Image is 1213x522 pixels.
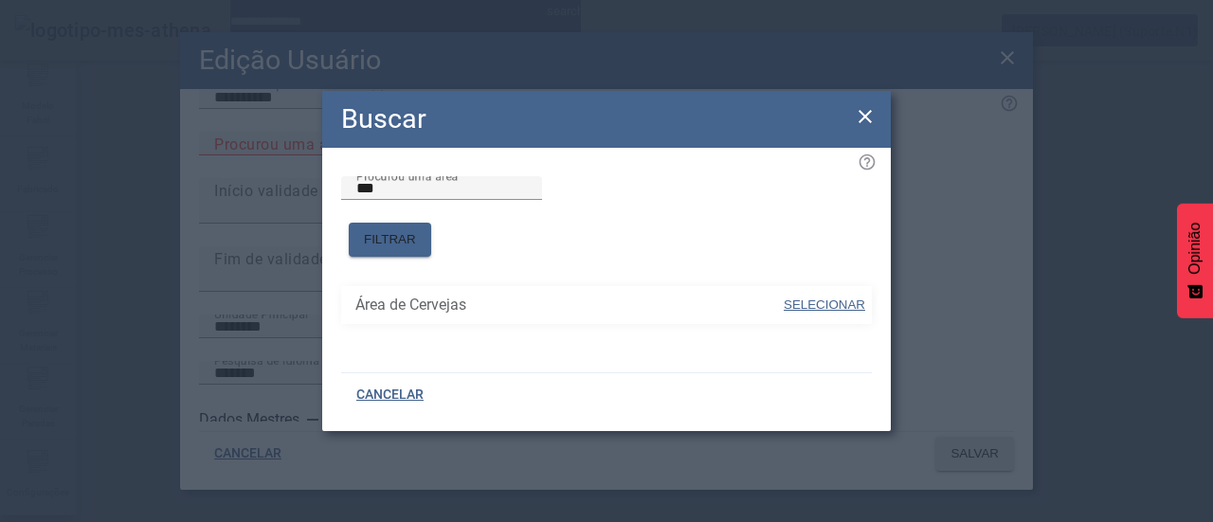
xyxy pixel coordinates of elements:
font: CANCELAR [356,387,424,402]
font: Opinião [1186,223,1203,275]
font: FILTRAR [364,232,416,246]
button: SELECIONAR [782,288,867,322]
font: SELECIONAR [784,297,865,312]
font: Área de Cervejas [355,296,466,314]
button: FILTRAR [349,223,431,257]
font: Procurou uma área [356,169,459,182]
button: CANCELAR [341,378,439,412]
button: Feedback - Mostrar pesquisa [1177,204,1213,318]
font: Buscar [341,102,426,135]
